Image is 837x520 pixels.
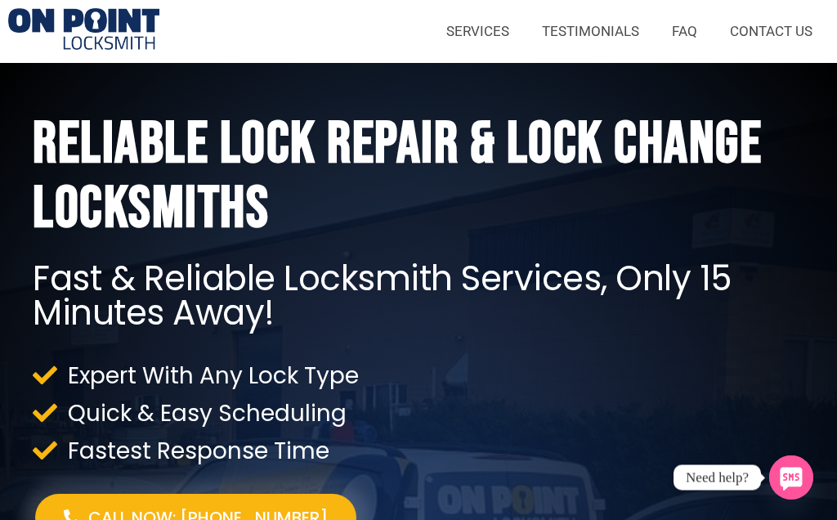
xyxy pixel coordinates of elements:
[430,12,526,50] a: SERVICES
[176,12,829,50] nav: Menu
[769,455,813,500] a: SMS
[64,365,359,387] span: Expert With Any Lock Type
[714,12,829,50] a: CONTACT US
[33,112,829,241] h1: Reliable Lock Repair & Lock Change Locksmiths
[33,262,829,330] h2: Fast & Reliable Locksmith Services, Only 15 Minutes Away!
[64,402,347,424] span: Quick & Easy Scheduling
[64,440,329,462] span: Fastest Response Time
[526,12,656,50] a: TESTIMONIALS
[8,8,159,55] img: Lock Repair Locksmiths 1
[656,12,714,50] a: FAQ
